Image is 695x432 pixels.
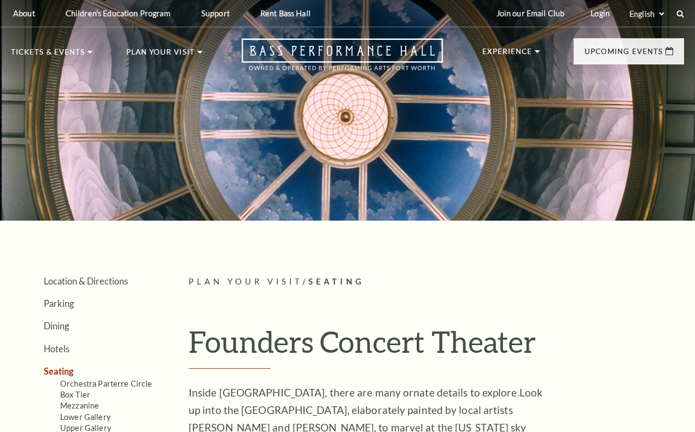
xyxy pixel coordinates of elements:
[585,48,663,61] p: Upcoming Events
[201,9,230,18] p: Support
[189,275,684,289] p: /
[126,49,195,62] p: Plan Your Visit
[189,324,684,369] h1: Founders Concert Theater
[44,344,69,354] a: Hotels
[44,321,69,331] a: Dining
[482,48,533,61] p: Experience
[260,9,311,18] p: Rent Bass Hall
[60,412,110,422] a: Lower Gallery
[60,401,99,410] a: Mezzanine
[44,366,74,376] a: Seating
[44,298,74,309] a: Parking
[11,49,85,62] p: Tickets & Events
[60,379,153,388] a: Orchestra Parterre Circle
[308,277,365,286] span: Seating
[44,276,128,286] a: Location & Directions
[627,9,666,19] select: Select:
[60,390,90,399] a: Box Tier
[189,277,302,286] span: Plan Your Visit
[13,9,35,18] p: About
[66,9,171,18] p: Children's Education Program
